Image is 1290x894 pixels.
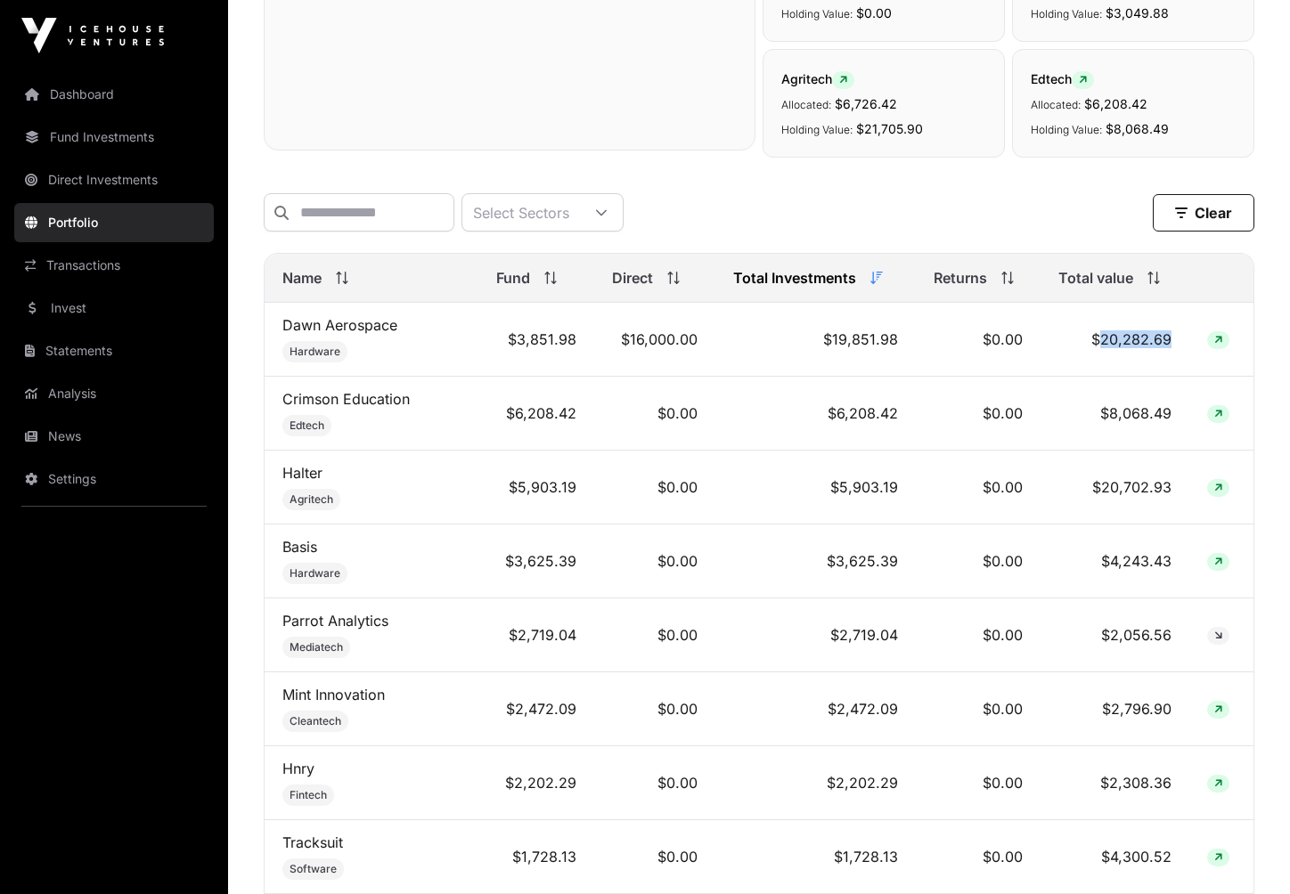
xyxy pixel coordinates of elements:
span: Agritech [781,71,854,86]
span: Edtech [1031,71,1094,86]
a: Mint Innovation [282,686,385,703]
a: Statements [14,331,214,370]
div: Select Sectors [462,194,580,231]
td: $0.00 [594,672,715,746]
span: Allocated: [781,98,831,111]
td: $4,243.43 [1041,524,1188,598]
span: Direct [612,267,653,289]
span: Edtech [290,419,324,433]
span: Holding Value: [1031,123,1102,136]
span: Returns [934,267,987,289]
td: $0.00 [916,451,1041,524]
td: $2,719.04 [478,598,594,672]
td: $0.00 [916,377,1041,451]
td: $5,903.19 [478,451,594,524]
a: Invest [14,289,214,328]
td: $6,208.42 [715,377,916,451]
td: $1,728.13 [715,820,916,894]
td: $0.00 [594,746,715,820]
td: $3,625.39 [715,524,916,598]
td: $2,472.09 [715,672,916,746]
iframe: Chat Widget [1201,809,1290,894]
a: Basis [282,538,317,556]
td: $4,300.52 [1041,820,1188,894]
a: Settings [14,459,214,499]
td: $3,851.98 [478,303,594,377]
td: $3,625.39 [478,524,594,598]
td: $0.00 [594,451,715,524]
td: $8,068.49 [1041,377,1188,451]
td: $2,796.90 [1041,672,1188,746]
a: Parrot Analytics [282,612,388,630]
td: $2,472.09 [478,672,594,746]
span: Software [290,862,337,876]
td: $20,282.69 [1041,303,1188,377]
span: Fund [496,267,530,289]
span: $3,049.88 [1106,5,1169,20]
span: Fintech [290,788,327,802]
td: $2,202.29 [478,746,594,820]
span: Agritech [290,492,333,507]
button: Clear [1153,194,1254,232]
a: Crimson Education [282,390,410,408]
span: Mediatech [290,640,343,654]
span: Holding Value: [781,123,853,136]
td: $16,000.00 [594,303,715,377]
a: Analysis [14,374,214,413]
a: Fund Investments [14,118,214,157]
a: News [14,417,214,456]
span: $6,208.42 [1084,96,1147,111]
td: $0.00 [916,746,1041,820]
td: $5,903.19 [715,451,916,524]
img: Icehouse Ventures Logo [21,18,164,53]
td: $2,202.29 [715,746,916,820]
td: $0.00 [594,598,715,672]
a: Portfolio [14,203,214,242]
a: Halter [282,464,322,482]
a: Dawn Aerospace [282,316,397,334]
td: $0.00 [594,820,715,894]
td: $0.00 [916,598,1041,672]
span: Hardware [290,566,340,581]
td: $2,719.04 [715,598,916,672]
span: Holding Value: [1031,7,1102,20]
td: $1,728.13 [478,820,594,894]
span: $0.00 [856,5,892,20]
td: $0.00 [916,524,1041,598]
td: $2,056.56 [1041,598,1188,672]
span: $6,726.42 [835,96,897,111]
a: Hnry [282,760,314,777]
td: $6,208.42 [478,377,594,451]
span: Total Investments [733,267,856,289]
span: $21,705.90 [856,121,923,136]
td: $20,702.93 [1041,451,1188,524]
td: $19,851.98 [715,303,916,377]
td: $0.00 [594,524,715,598]
td: $0.00 [916,672,1041,746]
a: Tracksuit [282,833,343,851]
span: Name [282,267,322,289]
span: Holding Value: [781,7,853,20]
td: $0.00 [916,303,1041,377]
td: $0.00 [594,377,715,451]
a: Transactions [14,246,214,285]
span: Cleantech [290,714,341,728]
a: Direct Investments [14,160,214,199]
td: $2,308.36 [1041,746,1188,820]
a: Dashboard [14,75,214,114]
span: Total value [1058,267,1133,289]
span: Allocated: [1031,98,1081,111]
td: $0.00 [916,820,1041,894]
span: Hardware [290,345,340,359]
span: $8,068.49 [1106,121,1169,136]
